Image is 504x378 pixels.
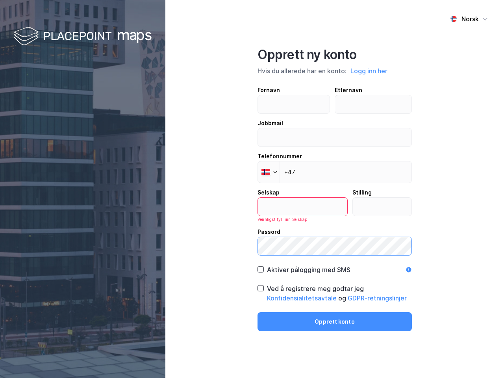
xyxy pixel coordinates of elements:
button: Logg inn her [348,66,390,76]
div: Hvis du allerede har en konto: [258,66,412,76]
div: Fornavn [258,85,330,95]
div: Ved å registrere meg godtar jeg og [267,284,412,303]
div: Norsk [461,14,479,24]
input: Telefonnummer [258,161,412,183]
div: Etternavn [335,85,412,95]
img: logo-white.f07954bde2210d2a523dddb988cd2aa7.svg [14,25,152,48]
div: Stilling [352,188,412,197]
div: Norway: + 47 [258,161,280,183]
div: Selskap [258,188,348,197]
div: Telefonnummer [258,152,412,161]
button: Opprett konto [258,312,412,331]
div: Opprett ny konto [258,47,412,63]
iframe: Chat Widget [465,340,504,378]
div: Passord [258,227,412,237]
div: Jobbmail [258,119,412,128]
div: Vennligst fyll inn Selskap [258,216,348,222]
div: Aktiver pålogging med SMS [267,265,350,274]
